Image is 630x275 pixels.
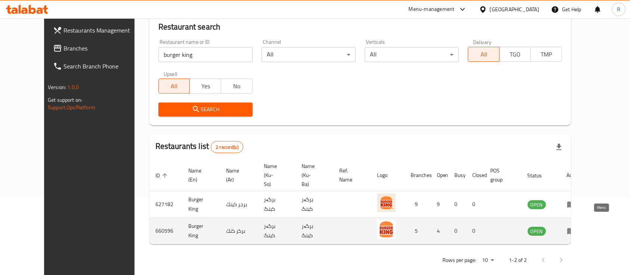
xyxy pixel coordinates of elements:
td: 0 [467,191,485,218]
td: برگەر کینگ [296,191,333,218]
td: 9 [405,191,431,218]
div: Menu-management [409,5,455,14]
td: 0 [449,218,467,244]
div: Total records count [211,141,243,153]
button: TGO [499,47,531,62]
div: Rows per page: [479,255,497,266]
span: 2 record(s) [211,144,243,151]
label: Upsell [164,71,177,76]
table: enhanced table [149,159,587,244]
p: 1-2 of 2 [509,256,527,265]
span: Restaurants Management [64,26,143,35]
span: R [617,5,620,13]
span: Name (Ku-So) [264,162,287,189]
th: Open [431,159,449,191]
input: Search for restaurant name or ID.. [158,47,253,62]
span: Name (Ku-Ba) [302,162,324,189]
td: 9 [431,191,449,218]
button: No [221,79,253,94]
h2: Restaurant search [158,21,562,33]
div: OPEN [528,227,546,236]
span: Yes [193,81,218,92]
td: بركر كنك [220,218,258,244]
span: OPEN [528,201,546,209]
div: All [365,47,459,62]
img: Burger King [377,193,396,212]
button: All [468,47,500,62]
a: Branches [47,39,149,57]
div: [GEOGRAPHIC_DATA] [490,5,539,13]
th: Busy [449,159,467,191]
span: OPEN [528,227,546,236]
td: برجر كينك [220,191,258,218]
button: Yes [189,79,221,94]
span: All [162,81,187,92]
span: All [471,49,497,60]
td: Burger King [182,218,220,244]
td: برگەر کینگ [296,218,333,244]
span: Search [164,105,247,114]
span: Status [528,171,552,180]
span: No [224,81,250,92]
span: Name (En) [188,166,211,184]
td: 0 [467,218,485,244]
span: Get support on: [48,95,82,105]
h2: Restaurants list [155,141,243,153]
span: Version: [48,82,66,92]
th: Branches [405,159,431,191]
td: 5 [405,218,431,244]
td: 0 [449,191,467,218]
td: برگەر کینگ [258,191,296,218]
td: 4 [431,218,449,244]
th: Action [561,159,587,191]
td: Burger King [182,191,220,218]
button: All [158,79,190,94]
button: TMP [530,47,562,62]
a: Support.OpsPlatform [48,103,95,112]
td: 660596 [149,218,182,244]
span: Name (Ar) [226,166,249,184]
span: Ref. Name [339,166,362,184]
span: TMP [534,49,559,60]
a: Restaurants Management [47,21,149,39]
img: Burger King [377,220,396,239]
a: Search Branch Phone [47,57,149,75]
div: Export file [550,138,568,156]
span: ID [155,171,170,180]
td: 627182 [149,191,182,218]
td: برگەر کینگ [258,218,296,244]
div: All [262,47,356,62]
span: Search Branch Phone [64,62,143,71]
p: Rows per page: [442,256,476,265]
div: Menu [567,200,581,209]
span: POS group [491,166,513,184]
th: Closed [467,159,485,191]
span: 1.0.0 [67,82,79,92]
span: Branches [64,44,143,53]
label: Delivery [473,39,492,45]
th: Logo [371,159,405,191]
span: TGO [503,49,528,60]
button: Search [158,103,253,116]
